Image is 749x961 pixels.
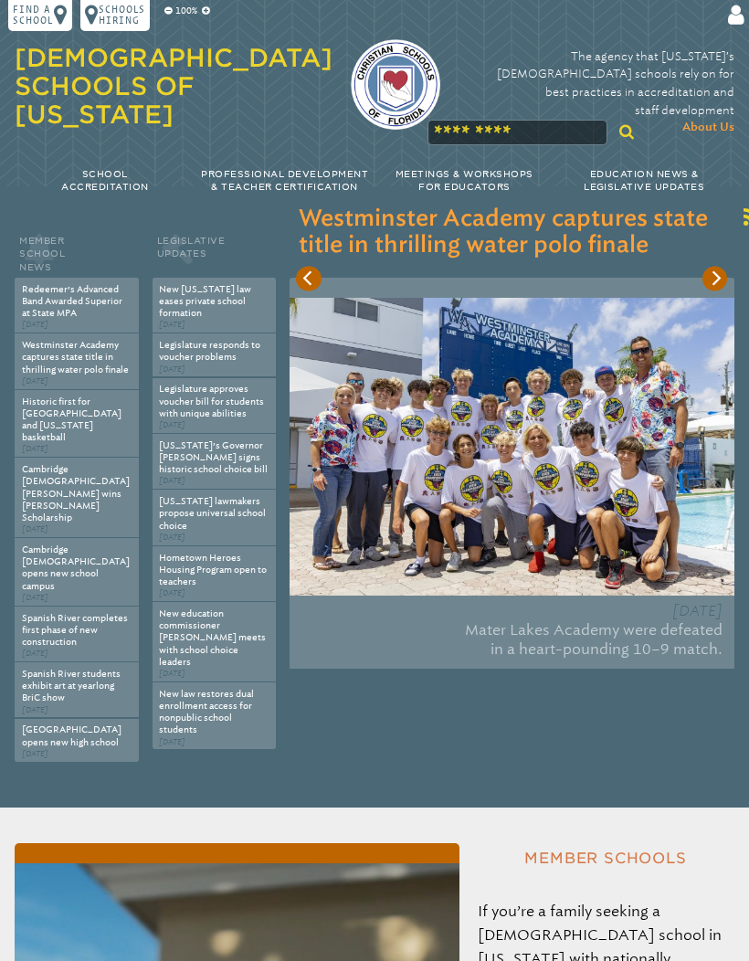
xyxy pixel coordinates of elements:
span: [DATE] [159,364,185,374]
p: Mater Lakes Academy were defeated in a heart-pounding 10–9 match. [301,616,723,664]
span: [DATE] [159,588,185,597]
span: [DATE] [159,476,185,485]
span: School Accreditation [61,169,148,193]
h3: Westminster Academy captures state title in thrilling water polo finale [299,206,725,259]
span: [DATE] [22,649,48,658]
p: Find a school [13,5,54,27]
img: csf-logo-web-colors.png [351,39,440,129]
p: The agency that [US_STATE]’s [DEMOGRAPHIC_DATA] schools rely on for best practices in accreditati... [459,48,733,137]
span: [DATE] [159,320,185,329]
span: [DATE] [159,737,185,746]
h2: Legislative Updates [153,231,277,278]
a: New law restores dual enrollment access for nonpublic school students [159,689,254,736]
span: [DATE] [22,320,48,329]
a: [DEMOGRAPHIC_DATA] Schools of [US_STATE] [15,43,332,129]
p: Schools Hiring [99,5,146,27]
span: [DATE] [22,705,48,714]
span: Professional Development & Teacher Certification [201,169,368,193]
span: [DATE] [22,749,48,758]
span: Education News & Legislative Updates [584,169,704,193]
a: Redeemer’s Advanced Band Awarded Superior at State MPA [22,284,122,319]
button: Next [702,266,727,290]
a: Historic first for [GEOGRAPHIC_DATA] and [US_STATE] basketball [22,396,121,444]
p: 100% [174,5,200,18]
span: [DATE] [22,444,48,453]
a: Spanish River completes first phase of new construction [22,613,128,648]
span: [DATE] [672,602,723,619]
a: Legislature approves voucher bill for students with unique abilities [159,384,264,418]
span: [DATE] [22,376,48,385]
span: [DATE] [159,420,185,429]
h2: Member School News [15,231,139,278]
a: [US_STATE] lawmakers propose universal school choice [159,496,266,531]
a: [GEOGRAPHIC_DATA] opens new high school [22,724,121,747]
span: [DATE] [22,524,48,533]
a: Legislature responds to voucher problems [159,340,260,363]
span: [DATE] [22,593,48,602]
span: [DATE] [159,533,185,542]
a: New [US_STATE] law eases private school formation [159,284,251,319]
span: Meetings & Workshops for Educators [396,169,533,193]
a: Cambridge [DEMOGRAPHIC_DATA][PERSON_NAME] wins [PERSON_NAME] Scholarship [22,464,130,523]
span: About Us [682,119,734,137]
img: wp-send-off-9925_791_530_85_s_c1.jpg [290,298,733,596]
a: Hometown Heroes Housing Program open to teachers [159,553,267,587]
span: [DATE] [159,669,185,678]
h2: Member Schools [478,843,734,872]
a: New education commissioner [PERSON_NAME] meets with school choice leaders [159,608,266,668]
button: Previous [296,266,321,290]
a: Spanish River students exhibit art at yearlong BriC show [22,669,121,703]
a: Cambridge [DEMOGRAPHIC_DATA] opens new school campus [22,544,130,592]
a: Westminster Academy captures state title in thrilling water polo finale [22,340,129,375]
a: [US_STATE]’s Governor [PERSON_NAME] signs historic school choice bill [159,440,268,475]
